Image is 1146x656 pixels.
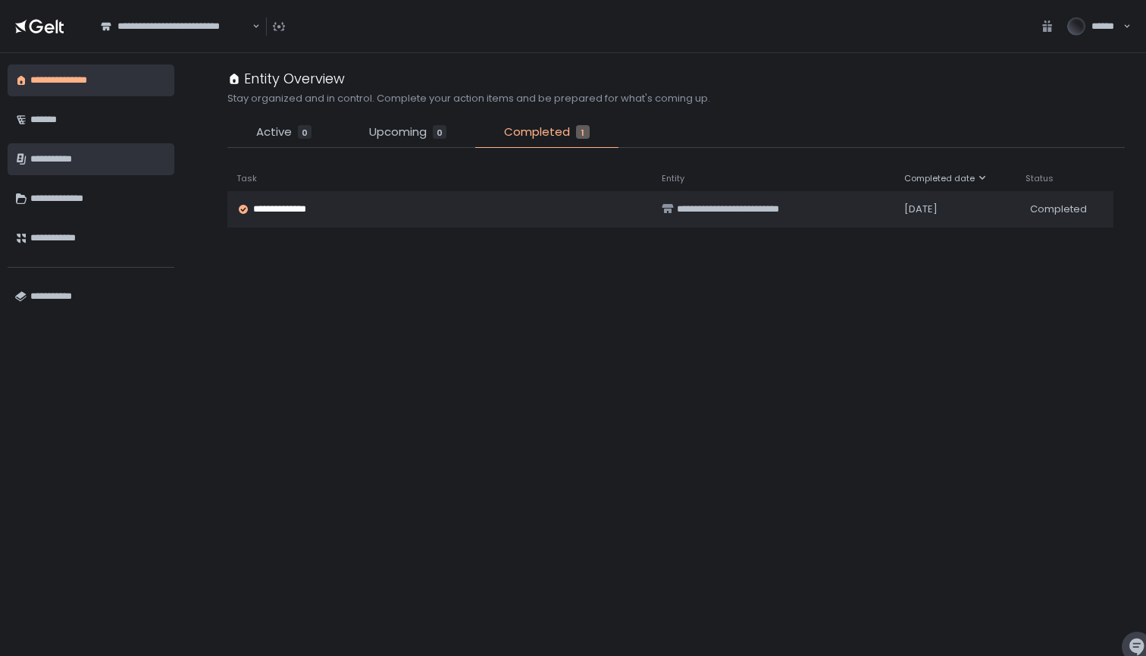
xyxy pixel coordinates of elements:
div: Search for option [91,10,260,43]
div: 1 [576,125,590,139]
span: Upcoming [369,124,427,141]
span: Completed [504,124,570,141]
span: Status [1025,173,1054,184]
div: 0 [433,125,446,139]
span: Active [256,124,292,141]
div: 0 [298,125,312,139]
span: Completed [1030,202,1087,216]
div: Entity Overview [227,68,345,89]
span: Task [236,173,257,184]
span: Entity [662,173,684,184]
span: [DATE] [904,202,938,216]
span: Completed date [904,173,975,184]
h2: Stay organized and in control. Complete your action items and be prepared for what's coming up. [227,92,710,105]
input: Search for option [250,19,251,34]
